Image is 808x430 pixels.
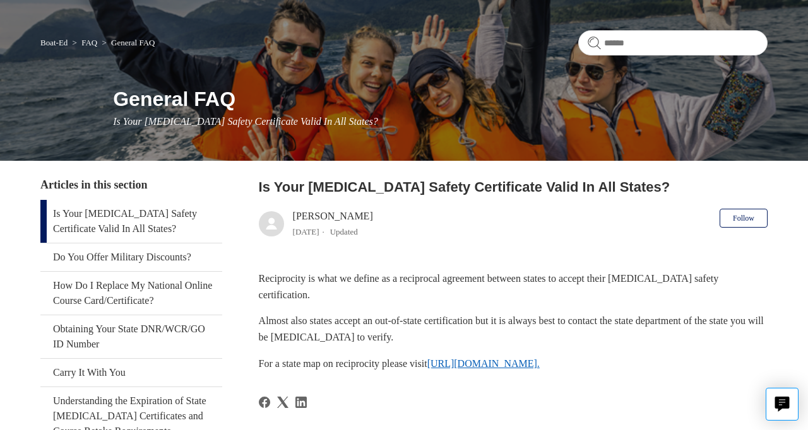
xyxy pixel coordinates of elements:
[330,227,358,236] li: Updated
[259,356,768,372] p: For a state map on reciprocity please visit
[40,38,68,47] a: Boat-Ed
[293,227,319,236] time: 03/01/2024, 16:48
[99,38,155,47] li: General FAQ
[40,178,147,191] span: Articles in this section
[81,38,97,47] a: FAQ
[40,200,222,243] a: Is Your [MEDICAL_DATA] Safety Certificate Valid In All States?
[40,359,222,386] a: Carry It With You
[259,177,768,197] h2: Is Your Boating Safety Certificate Valid In All States?
[766,388,799,421] button: Live chat
[295,397,307,408] svg: Share this page on LinkedIn
[277,397,288,408] a: X Corp
[720,209,768,228] button: Follow Article
[293,209,373,239] div: [PERSON_NAME]
[578,30,768,55] input: Search
[40,315,222,358] a: Obtaining Your State DNR/WCR/GO ID Number
[259,313,768,345] p: Almost also states accept an out-of-state certification but it is always best to contact the stat...
[40,243,222,271] a: Do You Offer Military Discounts?
[111,38,155,47] a: General FAQ
[113,116,378,127] span: Is Your [MEDICAL_DATA] Safety Certificate Valid In All States?
[277,397,288,408] svg: Share this page on X Corp
[70,38,100,47] li: FAQ
[259,397,270,408] svg: Share this page on Facebook
[295,397,307,408] a: LinkedIn
[40,38,70,47] li: Boat-Ed
[113,84,768,114] h1: General FAQ
[259,270,768,303] p: Reciprocity is what we define as a reciprocal agreement between states to accept their [MEDICAL_D...
[427,358,540,369] a: [URL][DOMAIN_NAME].
[40,272,222,315] a: How Do I Replace My National Online Course Card/Certificate?
[259,397,270,408] a: Facebook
